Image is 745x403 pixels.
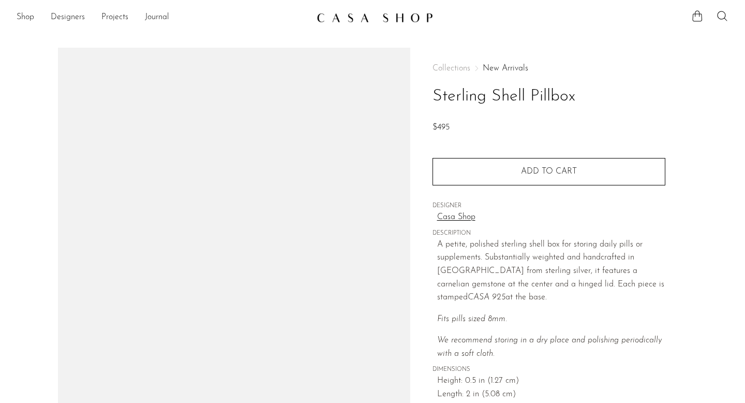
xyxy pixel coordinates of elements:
[51,11,85,24] a: Designers
[468,293,505,301] em: CASA 925
[433,64,470,73] span: Collections
[433,229,665,238] span: DESCRIPTION
[101,11,128,24] a: Projects
[433,64,665,73] nav: Breadcrumbs
[145,11,169,24] a: Journal
[437,238,665,305] p: A petite, polished sterling shell box for storing daily pills or supplements. Substantially weigh...
[433,201,665,211] span: DESIGNER
[437,336,662,358] em: We recommend storing in a dry place and polishing periodically with a soft cloth.
[437,388,665,401] span: Length: 2 in (5.08 cm)
[17,9,308,26] nav: Desktop navigation
[437,375,665,388] span: Height: 0.5 in (1.27 cm)
[433,83,665,110] h1: Sterling Shell Pillbox
[17,11,34,24] a: Shop
[483,64,528,73] a: New Arrivals
[433,123,450,132] span: $495
[437,315,507,323] em: Fits pills sized 8mm.
[433,158,665,185] button: Add to cart
[17,9,308,26] ul: NEW HEADER MENU
[437,211,665,224] a: Casa Shop
[433,365,665,375] span: DIMENSIONS
[521,167,577,176] span: Add to cart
